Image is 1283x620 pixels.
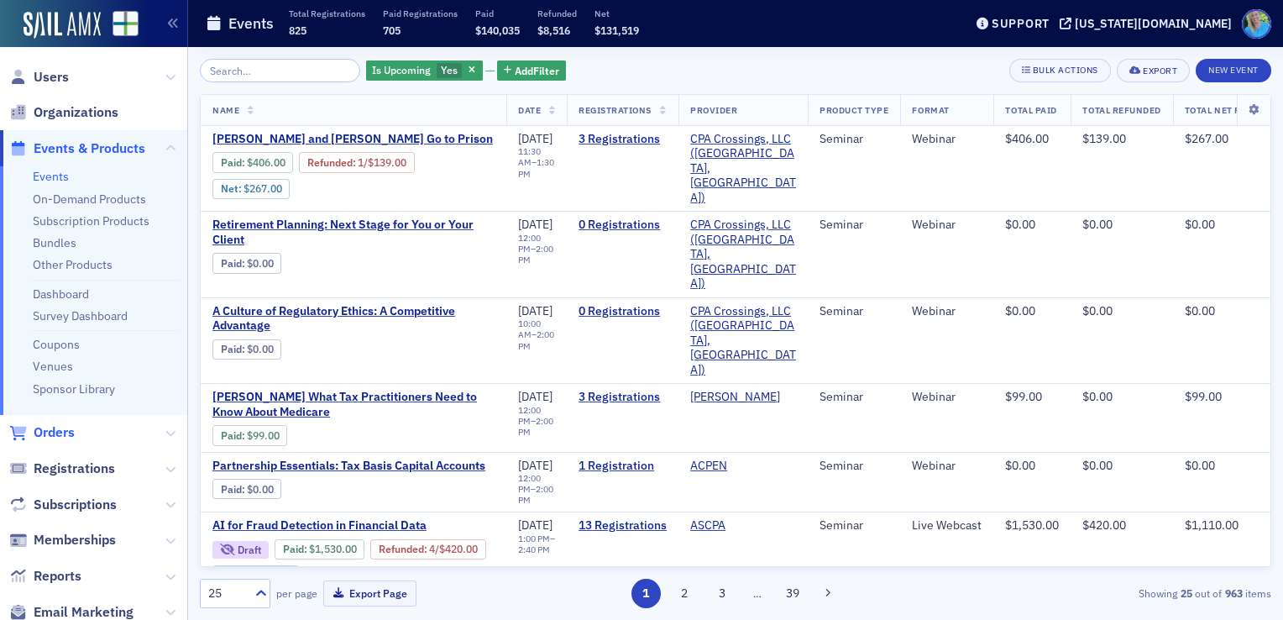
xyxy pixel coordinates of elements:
[208,585,245,602] div: 25
[221,343,242,355] a: Paid
[370,539,485,560] div: Refunded: 12 - $153000
[372,63,431,76] span: Is Upcoming
[518,544,550,555] time: 2:40 PM
[1005,518,1059,533] span: $1,530.00
[1185,104,1277,116] span: Total Net Revenue
[690,132,796,206] span: CPA Crossings, LLC (Rochester, MI)
[247,429,280,442] span: $99.00
[1185,518,1238,533] span: $1,110.00
[9,68,69,87] a: Users
[746,586,769,601] span: …
[820,104,888,116] span: Product Type
[1082,389,1113,404] span: $0.00
[34,460,115,478] span: Registrations
[708,579,737,608] button: 3
[1075,16,1232,31] div: [US_STATE][DOMAIN_NAME]
[221,182,244,195] span: Net :
[1082,217,1113,232] span: $0.00
[518,415,553,438] time: 2:00 PM
[212,541,269,559] div: Draft
[247,483,274,496] span: $0.00
[518,233,555,265] div: –
[289,8,365,19] p: Total Registrations
[1009,59,1111,82] button: Bulk Actions
[690,218,796,292] span: CPA Crossings, LLC (Rochester, MI)
[9,567,81,586] a: Reports
[1005,389,1042,404] span: $99.00
[383,24,401,37] span: 705
[690,304,796,378] span: CPA Crossings, LLC (Rochester, MI)
[518,131,552,146] span: [DATE]
[518,473,555,506] div: –
[212,304,495,334] a: A Culture of Regulatory Ethics: A Competitive Advantage
[820,459,888,474] div: Seminar
[212,390,495,419] span: Surgent's What Tax Practitioners Need to Know About Medicare
[221,429,247,442] span: :
[912,518,982,533] div: Live Webcast
[228,13,274,34] h1: Events
[1005,458,1035,473] span: $0.00
[9,496,117,514] a: Subscriptions
[1060,18,1238,29] button: [US_STATE][DOMAIN_NAME]
[537,8,577,19] p: Refunded
[475,24,520,37] span: $140,035
[247,156,285,169] span: $406.00
[221,483,247,496] span: :
[518,458,552,473] span: [DATE]
[1005,131,1049,146] span: $406.00
[912,104,949,116] span: Format
[497,60,566,81] button: AddFilter
[912,459,982,474] div: Webinar
[212,339,281,360] div: Paid: 0 - $0
[101,11,139,39] a: View Homepage
[518,146,555,179] div: –
[9,423,75,442] a: Orders
[1177,586,1195,601] strong: 25
[441,63,458,76] span: Yes
[518,243,553,265] time: 2:00 PM
[690,518,725,533] a: ASCPA
[289,24,306,37] span: 825
[221,257,247,270] span: :
[518,104,541,116] span: Date
[518,145,541,168] time: 11:30 AM
[34,567,81,586] span: Reports
[212,518,495,533] a: AI for Fraud Detection in Financial Data
[594,8,639,19] p: Net
[912,304,982,319] div: Webinar
[366,60,483,81] div: Yes
[1082,303,1113,318] span: $0.00
[221,343,247,355] span: :
[690,459,727,474] a: ACPEN
[518,533,550,544] time: 1:00 PM
[379,543,429,555] span: :
[579,104,652,116] span: Registrations
[579,459,667,474] a: 1 Registration
[9,103,118,122] a: Organizations
[9,531,116,549] a: Memberships
[212,104,239,116] span: Name
[212,152,293,172] div: Paid: 3 - $40600
[379,543,424,555] a: Refunded
[238,545,261,554] div: Draft
[212,132,495,147] a: [PERSON_NAME] and [PERSON_NAME] Go to Prison
[518,217,552,232] span: [DATE]
[518,303,552,318] span: [DATE]
[518,533,555,555] div: –
[212,132,495,147] span: Todd and Julie Chrisley Go to Prison
[309,543,357,555] span: $1,530.00
[690,459,796,474] span: ACPEN
[34,103,118,122] span: Organizations
[1185,458,1215,473] span: $0.00
[518,483,553,506] time: 2:00 PM
[690,518,796,533] span: ASCPA
[820,518,888,533] div: Seminar
[1005,104,1056,116] span: Total Paid
[33,213,149,229] a: Subscription Products
[212,253,281,273] div: Paid: 0 - $0
[820,390,888,405] div: Seminar
[690,132,796,206] a: CPA Crossings, LLC ([GEOGRAPHIC_DATA], [GEOGRAPHIC_DATA])
[820,132,888,147] div: Seminar
[518,389,552,404] span: [DATE]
